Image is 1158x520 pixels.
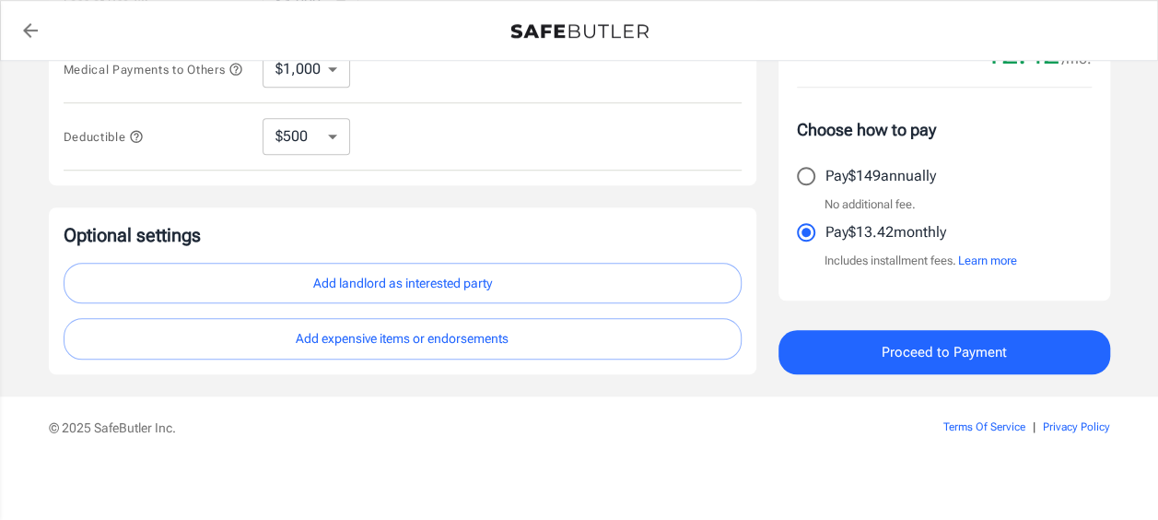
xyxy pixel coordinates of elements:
img: Back to quotes [510,24,649,39]
button: Add expensive items or endorsements [64,318,742,360]
p: © 2025 SafeButler Inc. [49,419,839,437]
span: Proceed to Payment [882,340,1007,364]
span: | [1033,420,1035,433]
a: Privacy Policy [1043,420,1110,433]
button: Learn more [958,252,1017,270]
button: Deductible [64,125,145,148]
button: Medical Payments to Others [64,58,244,80]
span: Deductible [64,130,145,144]
p: Pay $149 annually [825,165,936,187]
a: back to quotes [12,12,49,49]
span: Medical Payments to Others [64,63,244,77]
button: Proceed to Payment [778,330,1110,374]
p: Includes installment fees. [825,252,1017,270]
p: Optional settings [64,222,742,248]
button: Add landlord as interested party [64,263,742,304]
a: Terms Of Service [943,420,1025,433]
p: No additional fee. [825,195,916,214]
p: Pay $13.42 monthly [825,221,946,243]
p: Choose how to pay [797,117,1092,142]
